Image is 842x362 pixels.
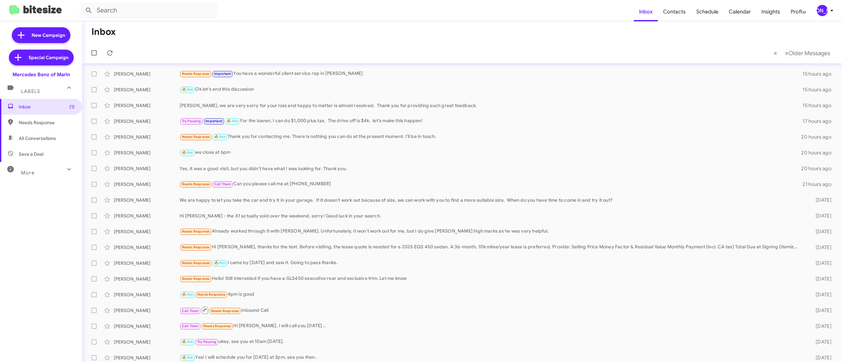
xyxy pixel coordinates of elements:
div: [DATE] [803,260,837,266]
span: Needs Response [203,324,231,328]
div: Can you please call me at [PHONE_NUMBER] [180,180,803,188]
a: Special Campaign [9,50,74,65]
h1: Inbox [91,27,116,37]
div: [DATE] [803,307,837,314]
span: Needs Response [182,182,210,186]
div: 20 hours ago [801,149,837,156]
div: 15 hours ago [803,102,837,109]
span: 🔥 Hot [182,87,193,92]
span: Needs Response [211,309,239,313]
div: Inbound Call [180,306,803,314]
span: Needs Response [197,292,225,297]
span: Call Them [214,182,231,186]
div: [PERSON_NAME] [114,149,180,156]
div: Ok let's end this discussion [180,86,803,93]
div: [PERSON_NAME] [114,71,180,77]
button: [PERSON_NAME] [811,5,835,16]
button: Next [781,46,834,60]
div: 20 hours ago [801,134,837,140]
div: [PERSON_NAME] [114,197,180,203]
span: Needs Response [182,229,210,234]
span: 🔥 Hot [227,119,238,123]
div: [PERSON_NAME] [114,86,180,93]
span: Needs Response [182,261,210,265]
div: okay, see you at 10am [DATE]. [180,338,803,346]
span: 🔥 Hot [214,261,225,265]
span: « [774,49,777,57]
div: [PERSON_NAME] [114,102,180,109]
div: [PERSON_NAME] [114,354,180,361]
span: Needs Response [19,119,75,126]
div: Hello! Still interested if you have a GLS450 executive rear and exclusive trim. Let me know [180,275,803,283]
span: Labels [21,88,40,94]
div: [PERSON_NAME] [114,244,180,251]
a: Insights [756,2,785,21]
div: Hi [PERSON_NAME], I will call you [DATE] .. [180,322,803,330]
div: [DATE] [803,291,837,298]
button: Previous [770,46,781,60]
span: Needs Response [182,277,210,281]
div: [PERSON_NAME] [114,118,180,124]
div: [DATE] [803,354,837,361]
span: Important [214,72,231,76]
div: 21 hours ago [803,181,837,188]
div: [PERSON_NAME] [114,339,180,345]
div: Mercedes Benz of Marin [12,71,70,78]
span: 🔥 Hot [182,355,193,360]
input: Search [80,3,218,18]
span: 🔥 Hot [214,135,225,139]
span: 🔥 Hot [182,150,193,155]
span: Call Them [182,324,199,328]
div: [PERSON_NAME] [114,276,180,282]
span: 🔥 Hot [182,340,193,344]
div: [DATE] [803,276,837,282]
a: Calendar [724,2,756,21]
div: Yes! I will schedule you for [DATE] at 3pm, see you then. [180,354,803,361]
a: Profile [785,2,811,21]
div: [PERSON_NAME] [114,165,180,172]
span: New Campaign [32,32,65,38]
span: More [21,170,35,176]
div: Thank you for contacting me. There is nothing you can do at the present moment. I'll be in touch. [180,133,801,141]
span: All Conversations [19,135,56,142]
div: 4pm is good [180,291,803,298]
div: I came by [DATE] and saw it. Going to pass thanks. [180,259,803,267]
div: [PERSON_NAME] [114,323,180,329]
span: Inbox [19,103,75,110]
div: we close at 6pm [180,149,801,156]
a: Inbox [634,2,658,21]
div: We are happy to let you take the car and try it in your garage. If it doesn't work out because of... [180,197,803,203]
span: Call Them [182,309,199,313]
nav: Page navigation example [770,46,834,60]
span: Older Messages [788,50,830,57]
span: Important [205,119,222,123]
span: Try Pausing [197,340,216,344]
div: [DATE] [803,339,837,345]
div: [PERSON_NAME] [114,260,180,266]
div: [PERSON_NAME], we are very sorry for your loss and happy to matter is almost resolved. Thank you ... [180,102,803,109]
div: 15 hours ago [803,71,837,77]
div: [PERSON_NAME] [114,291,180,298]
div: Hi [PERSON_NAME] - the X1 actually sold over the weekend, sorry! Good luck in your search. [180,213,803,219]
div: [DATE] [803,244,837,251]
div: 15 hours ago [803,86,837,93]
span: Needs Response [182,245,210,249]
div: You have a wonderful client service rep in [PERSON_NAME] [180,70,803,78]
a: Schedule [691,2,724,21]
div: 20 hours ago [801,165,837,172]
a: Contacts [658,2,691,21]
span: Needs Response [182,72,210,76]
div: [PERSON_NAME] [114,228,180,235]
div: For the loaner, I can do $1,000 plus tax. The drive off is $4k. let's make this happen! [180,117,803,125]
div: Yes, it was a good visit, but you didn't have what I was looking for. Thank you. [180,165,801,172]
span: Try Pausing [182,119,201,123]
div: [DATE] [803,197,837,203]
div: Already worked through it with [PERSON_NAME]. Unfortunately, it won't work out for me, but I do g... [180,228,803,235]
span: Special Campaign [29,54,68,61]
span: (1) [69,103,75,110]
div: Hi [PERSON_NAME], thanks for the text. Before visiting, the lease quote is needed for a 2025 EQS ... [180,243,803,251]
